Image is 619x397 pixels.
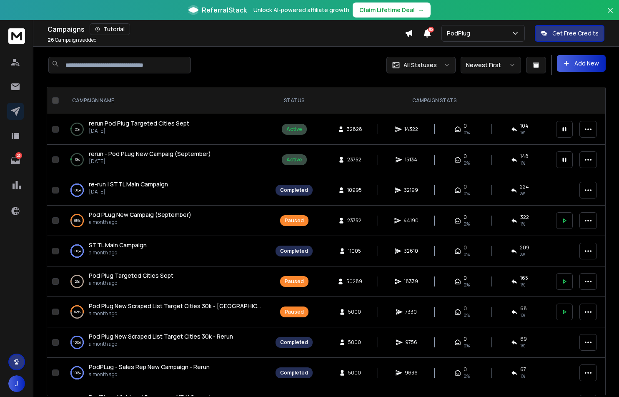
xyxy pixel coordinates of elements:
[286,156,302,163] div: Active
[280,339,308,346] div: Completed
[348,369,361,376] span: 5000
[89,371,210,378] p: a month ago
[89,271,173,279] span: Pod Plug Targeted Cities Sept
[405,339,417,346] span: 9756
[535,25,604,42] button: Get Free Credits
[202,5,247,15] span: ReferralStack
[404,126,418,133] span: 14322
[464,244,467,251] span: 0
[89,310,262,317] p: a month ago
[464,281,470,288] span: 0%
[280,187,308,193] div: Completed
[285,309,304,315] div: Paused
[89,249,147,256] p: a month ago
[62,327,271,358] td: 100%Pod Plug New Scraped List Target Cities 30k - Reruna month ago
[318,87,551,114] th: CAMPAIGN STATS
[48,23,405,35] div: Campaigns
[404,187,418,193] span: 32199
[428,27,434,33] span: 50
[520,281,525,288] span: 1 %
[280,248,308,254] div: Completed
[89,271,173,280] a: Pod Plug Targeted Cities Sept
[464,342,470,349] span: 0%
[464,190,470,197] span: 0%
[520,336,527,342] span: 69
[62,358,271,388] td: 100%PodPLug - Sales Rep New Campaign - Reruna month ago
[7,152,24,169] a: 29
[464,312,470,319] span: 0%
[75,125,80,133] p: 2 %
[520,312,525,319] span: 1 %
[404,278,418,285] span: 18339
[8,375,25,392] button: J
[73,186,81,194] p: 100 %
[520,153,529,160] span: 148
[464,153,467,160] span: 0
[348,339,361,346] span: 5000
[89,332,233,340] span: Pod Plug New Scraped List Target Cities 30k - Rerun
[520,123,529,129] span: 104
[464,366,467,373] span: 0
[280,369,308,376] div: Completed
[520,190,525,197] span: 2 %
[89,341,233,347] p: a month ago
[405,309,417,315] span: 7330
[89,211,191,219] a: Pod PLug New Campaig (September)
[418,6,424,14] span: →
[461,57,521,73] button: Newest First
[464,214,467,221] span: 0
[520,305,527,312] span: 68
[404,248,418,254] span: 32610
[253,6,349,14] p: Unlock AI-powered affiliate growth
[447,29,474,38] p: PodPlug
[464,251,470,258] span: 0%
[405,156,417,163] span: 15134
[89,219,191,226] p: a month ago
[520,221,525,227] span: 1 %
[89,280,173,286] p: a month ago
[520,244,529,251] span: 209
[89,180,168,188] a: re-run | STTL Main Campaign
[353,3,431,18] button: Claim Lifetime Deal→
[403,61,437,69] p: All Statuses
[520,342,525,349] span: 1 %
[520,160,525,166] span: 1 %
[74,216,80,225] p: 88 %
[520,183,529,190] span: 224
[89,241,147,249] a: STTL Main Campaign
[285,278,304,285] div: Paused
[464,373,470,379] span: 0%
[62,87,271,114] th: CAMPAIGN NAME
[347,217,361,224] span: 23752
[62,206,271,236] td: 88%Pod PLug New Campaig (September)a month ago
[605,5,616,25] button: Close banner
[89,188,168,195] p: [DATE]
[73,247,81,255] p: 100 %
[75,156,80,164] p: 3 %
[15,152,22,159] p: 29
[464,160,470,166] span: 0%
[347,187,362,193] span: 10995
[405,369,418,376] span: 9636
[286,126,302,133] div: Active
[403,217,419,224] span: 44190
[73,338,81,347] p: 100 %
[464,305,467,312] span: 0
[348,248,361,254] span: 11005
[520,214,529,221] span: 322
[89,211,191,219] span: Pod PLug New Campaig (September)
[62,236,271,266] td: 100%STTL Main Campaigna month ago
[89,128,189,134] p: [DATE]
[62,145,271,175] td: 3%rerun - Pod PLug New Campaig (September)[DATE]
[89,363,210,371] span: PodPLug - Sales Rep New Campaign - Rerun
[552,29,599,38] p: Get Free Credits
[347,126,362,133] span: 32828
[464,336,467,342] span: 0
[285,217,304,224] div: Paused
[464,123,467,129] span: 0
[464,275,467,281] span: 0
[89,302,262,310] a: Pod Plug New Scraped List Target Cities 30k - [GEOGRAPHIC_DATA] (2)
